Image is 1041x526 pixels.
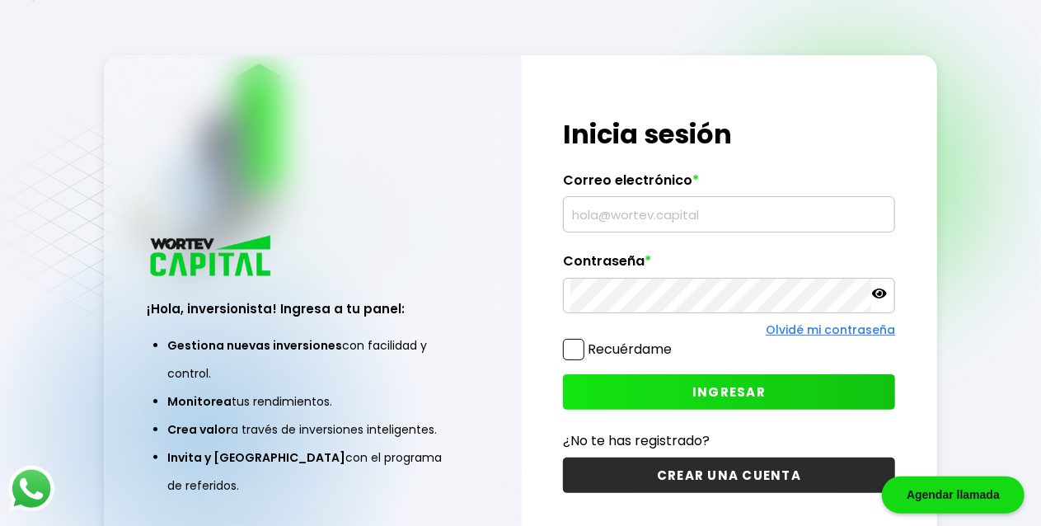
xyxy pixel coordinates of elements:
[167,421,231,438] span: Crea valor
[563,172,895,197] label: Correo electrónico
[563,430,895,493] a: ¿No te has registrado?CREAR UNA CUENTA
[167,337,342,354] span: Gestiona nuevas inversiones
[167,449,345,466] span: Invita y [GEOGRAPHIC_DATA]
[167,331,458,387] li: con facilidad y control.
[588,340,672,359] label: Recuérdame
[563,374,895,410] button: INGRESAR
[8,466,54,512] img: logos_whatsapp-icon.242b2217.svg
[570,197,888,232] input: hola@wortev.capital
[563,253,895,278] label: Contraseña
[147,233,277,282] img: logo_wortev_capital
[692,383,766,401] span: INGRESAR
[167,416,458,444] li: a través de inversiones inteligentes.
[563,430,895,451] p: ¿No te has registrado?
[147,299,479,318] h3: ¡Hola, inversionista! Ingresa a tu panel:
[167,387,458,416] li: tus rendimientos.
[563,458,895,493] button: CREAR UNA CUENTA
[167,444,458,500] li: con el programa de referidos.
[766,322,895,338] a: Olvidé mi contraseña
[167,393,232,410] span: Monitorea
[882,477,1025,514] div: Agendar llamada
[563,115,895,154] h1: Inicia sesión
